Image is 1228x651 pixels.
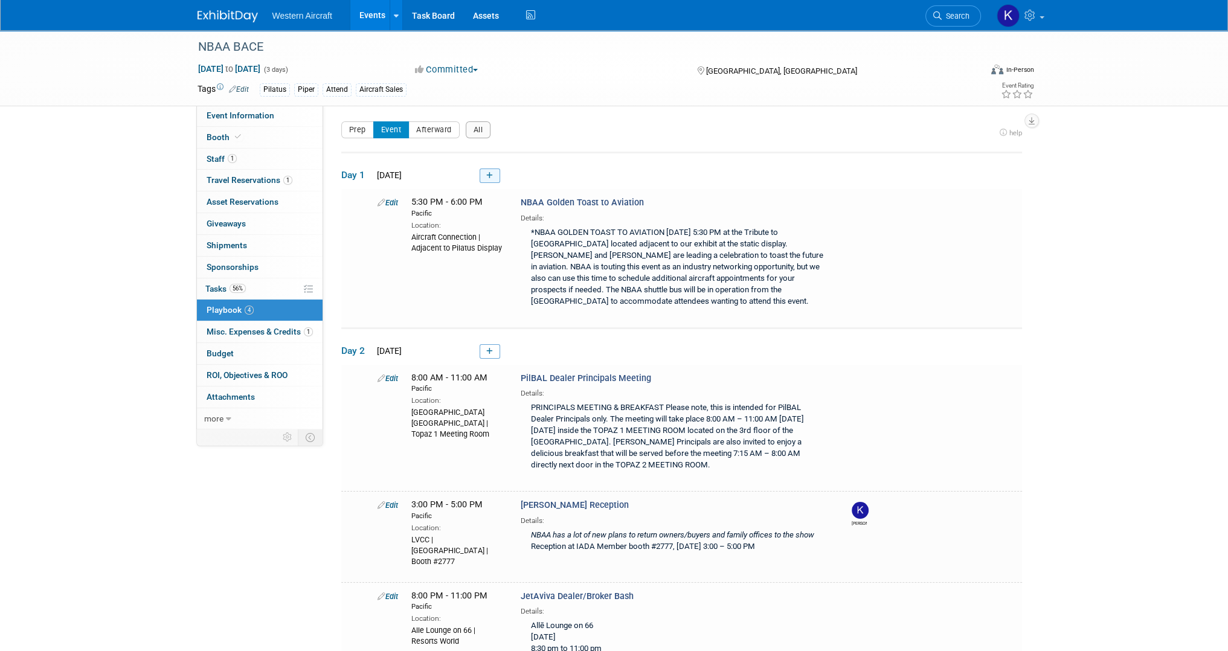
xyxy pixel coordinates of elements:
span: Day 2 [341,344,371,358]
div: NBAA BACE [194,36,963,58]
span: [PERSON_NAME] Reception [521,500,629,510]
a: Sponsorships [197,257,323,278]
td: Toggle Event Tabs [298,429,323,445]
div: Pacific [411,602,503,612]
span: help [1009,129,1022,137]
div: Aircraft Connection | Adjacent to Pilatus Display [411,231,503,254]
div: In-Person [1005,65,1034,74]
span: PilBAL Dealer Principals Meeting [521,373,651,383]
span: Playbook [207,305,254,315]
a: Playbook4 [197,300,323,321]
div: Details: [521,385,831,399]
div: Pacific [411,512,503,521]
div: Alle Lounge on 66 | Resorts World [411,624,503,647]
span: ROI, Objectives & ROO [207,370,288,380]
span: [DATE] [373,170,402,180]
span: JetAviva Dealer/Broker Bash [521,591,634,601]
span: Travel Reservations [207,175,292,185]
a: Budget [197,343,323,364]
span: Budget [207,348,234,358]
span: 1 [304,327,313,336]
span: 1 [283,176,292,185]
span: Tasks [205,284,246,293]
a: Travel Reservations1 [197,170,323,191]
span: Event Information [207,111,274,120]
div: Pacific [411,384,503,394]
button: Event [373,121,410,138]
span: Misc. Expenses & Credits [207,327,313,336]
span: Giveaways [207,219,246,228]
a: Shipments [197,235,323,256]
a: Booth [197,127,323,148]
div: Location: [411,219,503,231]
div: Details: [521,210,831,223]
div: [GEOGRAPHIC_DATA] [GEOGRAPHIC_DATA] | Topaz 1 Meeting Room [411,406,503,440]
span: Attachments [207,392,255,402]
a: ROI, Objectives & ROO [197,365,323,386]
td: Tags [198,83,249,97]
span: to [223,64,235,74]
a: Edit [229,85,249,94]
a: Giveaways [197,213,323,234]
button: All [466,121,491,138]
span: Search [942,11,969,21]
div: Event Format [910,63,1034,81]
div: Details: [521,512,831,526]
a: Misc. Expenses & Credits1 [197,321,323,342]
a: Tasks56% [197,278,323,300]
button: Afterward [408,121,460,138]
div: Location: [411,612,503,624]
span: 1 [228,154,237,163]
span: 8:00 AM - 11:00 AM [411,373,503,394]
a: Edit [378,592,398,601]
a: Edit [378,374,398,383]
a: Attachments [197,386,323,408]
div: Details: [521,603,831,617]
div: Location: [411,394,503,406]
span: 8:00 PM - 11:00 PM [411,591,503,612]
span: Western Aircraft [272,11,332,21]
td: Personalize Event Tab Strip [277,429,298,445]
i: Booth reservation complete [235,133,241,140]
div: *NBAA GOLDEN TOAST TO AVIATION [DATE] 5:30 PM at the Tribute to [GEOGRAPHIC_DATA] located adjacen... [521,223,831,312]
img: Kindra Mahler [852,502,869,519]
span: NBAA Golden Toast to Aviation [521,197,644,208]
span: 4 [245,306,254,315]
img: Kindra Mahler [997,4,1020,27]
span: Day 1 [341,168,371,182]
span: 5:30 PM - 6:00 PM [411,197,503,218]
a: Search [925,5,981,27]
span: (3 days) [263,66,288,74]
a: Edit [378,501,398,510]
img: Format-Inperson.png [991,65,1003,74]
span: Shipments [207,240,247,250]
img: ExhibitDay [198,10,258,22]
span: [DATE] [373,346,402,356]
div: Event Rating [1000,83,1033,89]
span: Booth [207,132,243,142]
div: Reception at IADA Member booth #2777, [DATE] 3:00 – 5:00 PM [521,526,831,557]
div: Kindra Mahler [852,519,867,527]
a: Edit [378,198,398,207]
span: more [204,414,223,423]
a: Event Information [197,105,323,126]
a: more [197,408,323,429]
span: 3:00 PM - 5:00 PM [411,499,503,521]
div: Pilatus [260,83,290,96]
button: Prep [341,121,374,138]
a: Staff1 [197,149,323,170]
div: Attend [323,83,352,96]
button: Committed [411,63,483,76]
span: Staff [207,154,237,164]
div: LVCC | [GEOGRAPHIC_DATA] | Booth #2777 [411,533,503,567]
span: 56% [230,284,246,293]
i: NBAA has a lot of new plans to return owners/buyers and family offices to the show [531,530,814,539]
span: Sponsorships [207,262,259,272]
span: [GEOGRAPHIC_DATA], [GEOGRAPHIC_DATA] [706,66,857,75]
div: Piper [294,83,318,96]
a: Asset Reservations [197,191,323,213]
div: Pacific [411,209,503,219]
span: [DATE] [DATE] [198,63,261,74]
span: Asset Reservations [207,197,278,207]
div: PRINCIPALS MEETING & BREAKFAST Please note, this is intended for PilBAL Dealer Principals only. T... [521,399,831,476]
